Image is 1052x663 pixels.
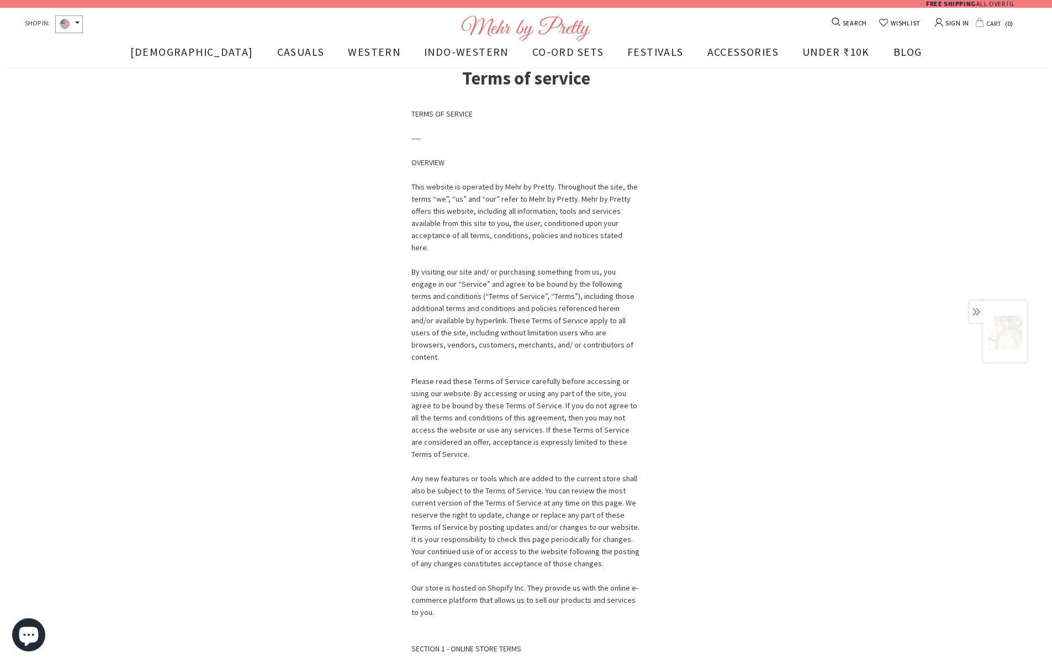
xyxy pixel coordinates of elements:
[894,45,922,59] span: BLOG
[988,316,1022,350] img: 8_x300.png
[975,17,1015,30] a: CART 0
[277,45,325,59] span: CASUALS
[9,618,49,654] inbox-online-store-chat: Shopify online store chat
[424,45,509,59] span: INDO-WESTERN
[984,17,1002,30] span: CART
[802,45,870,59] span: UNDER ₹10K
[627,43,684,67] a: FESTIVALS
[627,45,684,59] span: FESTIVALS
[130,45,253,59] span: [DEMOGRAPHIC_DATA]
[707,45,779,59] span: ACCESSORIES
[277,43,325,67] a: CASUALS
[424,43,509,67] a: INDO-WESTERN
[532,43,604,67] a: CO-ORD SETS
[348,45,400,59] span: WESTERN
[130,43,253,67] a: [DEMOGRAPHIC_DATA]
[802,43,870,67] a: UNDER ₹10K
[348,43,400,67] a: WESTERN
[532,45,604,59] span: CO-ORD SETS
[707,43,779,67] a: ACCESSORIES
[935,14,969,31] a: SIGN IN
[833,17,868,29] a: SEARCH
[943,15,969,29] span: SIGN IN
[879,17,921,29] a: WISHLIST
[1002,17,1015,30] span: 0
[889,17,921,29] span: WISHLIST
[411,67,641,90] h1: Terms of service
[461,15,591,41] img: Logo Footer
[894,43,922,67] a: BLOG
[842,17,868,29] span: SEARCH
[25,15,50,33] span: SHOP IN:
